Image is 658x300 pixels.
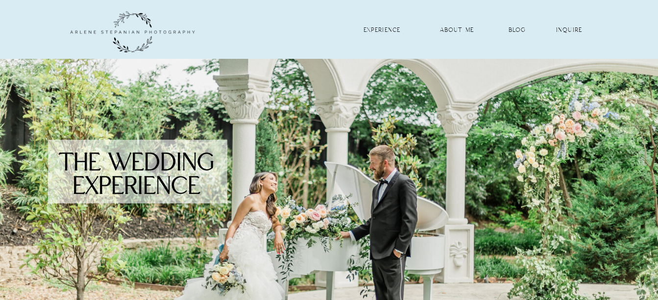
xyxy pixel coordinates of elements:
a: inquire [541,25,597,34]
a: about me [429,25,485,34]
a: experience [354,25,410,34]
a: blog [489,25,545,34]
b: the wedding experience [59,149,214,200]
